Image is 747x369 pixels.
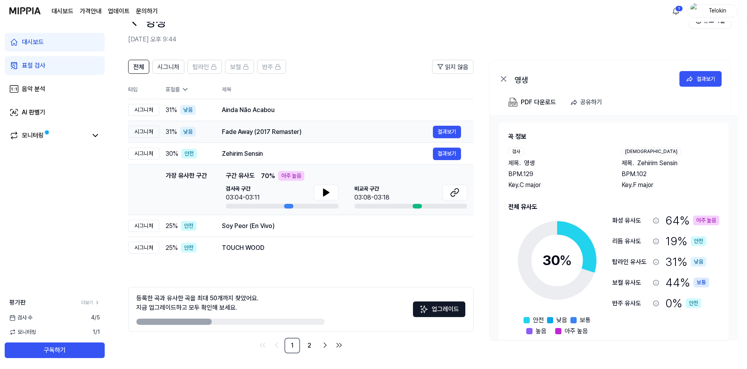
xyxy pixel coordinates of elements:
[580,316,591,325] span: 보통
[319,339,331,351] a: Go to next page
[91,314,100,322] span: 4 / 5
[567,94,608,110] button: 공유하기
[5,342,105,358] button: 구독하기
[445,62,468,72] span: 읽지 않음
[675,5,683,12] div: 1
[536,326,547,336] span: 높음
[52,7,73,16] a: 대시보드
[691,257,706,267] div: 낮음
[225,60,254,74] button: 보컬
[226,193,260,202] div: 03:04-03:11
[157,62,179,72] span: 시그니처
[193,62,209,72] span: 탑라인
[181,221,197,231] div: 안전
[166,127,177,137] span: 31 %
[128,35,689,44] h2: [DATE] 오후 9:44
[226,171,255,181] span: 구간 유사도
[128,104,159,116] div: 시그니처
[166,149,178,159] span: 30 %
[166,243,178,253] span: 25 %
[515,74,671,84] div: 영생
[524,159,535,168] span: 영생
[5,33,105,52] a: 대시보드
[136,294,259,312] div: 등록한 곡과 유사한 곡을 최대 50개까지 찾았어요. 지금 업그레이드하고 모두 확인해 보세요.
[702,6,733,15] div: Telokin
[697,75,715,83] div: 결과보기
[580,97,602,107] div: 공유하기
[22,37,44,47] div: 대시보드
[261,171,275,181] span: 70 %
[257,60,286,74] button: 반주
[256,339,269,351] a: Go to first page
[508,159,521,168] span: 제목 .
[230,62,241,72] span: 보컬
[622,159,634,168] span: 제목 .
[433,148,461,160] a: 결과보기
[419,305,429,314] img: Sparkles
[612,216,650,225] div: 화성 유사도
[693,216,719,225] div: 아주 높음
[9,298,26,307] span: 평가판
[133,62,144,72] span: 전체
[413,301,465,317] button: 업그레이드
[181,149,197,159] div: 안전
[559,252,572,269] span: %
[622,148,681,155] div: [DEMOGRAPHIC_DATA]
[81,299,100,306] a: 더보기
[432,60,474,74] button: 읽지 않음
[145,14,166,31] h1: 영생
[128,60,149,74] button: 전체
[80,7,102,16] a: 가격안내
[22,61,45,70] div: 표절 검사
[222,221,461,231] div: Soy Peor (En Vivo)
[556,316,567,325] span: 낮음
[128,220,159,232] div: 시그니처
[128,338,474,353] nav: pagination
[22,131,44,140] div: 모니터링
[533,316,544,325] span: 안전
[542,250,572,271] div: 30
[166,221,178,231] span: 25 %
[180,105,196,115] div: 낮음
[333,339,345,351] a: Go to last page
[665,294,701,312] div: 0 %
[5,80,105,98] a: 음악 분석
[166,171,207,209] div: 가장 유사한 구간
[691,236,706,246] div: 안전
[693,278,709,287] div: 보통
[22,108,45,117] div: AI 판별기
[508,132,719,141] h2: 곡 정보
[690,3,700,19] img: profile
[284,338,300,353] a: 1
[612,237,650,246] div: 리듬 유사도
[222,149,433,159] div: Zehirim Sensin
[433,126,461,138] button: 결과보기
[507,94,558,110] button: PDF 다운로드
[688,4,738,18] button: profileTelokin
[188,60,222,74] button: 탑라인
[270,339,283,351] a: Go to previous page
[508,148,524,155] div: 검사
[93,328,100,336] span: 1 / 1
[612,278,650,287] div: 보컬 유사도
[302,338,317,353] a: 2
[671,6,681,16] img: 알림
[222,127,433,137] div: Fade Away (2017 Remaster)
[508,169,606,179] div: BPM. 129
[22,84,45,94] div: 음악 분석
[565,326,588,336] span: 아주 높음
[622,180,719,190] div: Key. F major
[508,98,518,107] img: PDF Download
[686,298,701,308] div: 안전
[128,242,159,254] div: 시그니처
[222,105,461,115] div: Ainda Não Acabou
[508,180,606,190] div: Key. C major
[508,202,719,212] h2: 전체 유사도
[354,193,390,202] div: 03:08-03:18
[612,299,650,308] div: 반주 유사도
[278,171,304,181] div: 아주 높음
[5,103,105,122] a: AI 판별기
[5,56,105,75] a: 표절 검사
[180,127,196,137] div: 낮음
